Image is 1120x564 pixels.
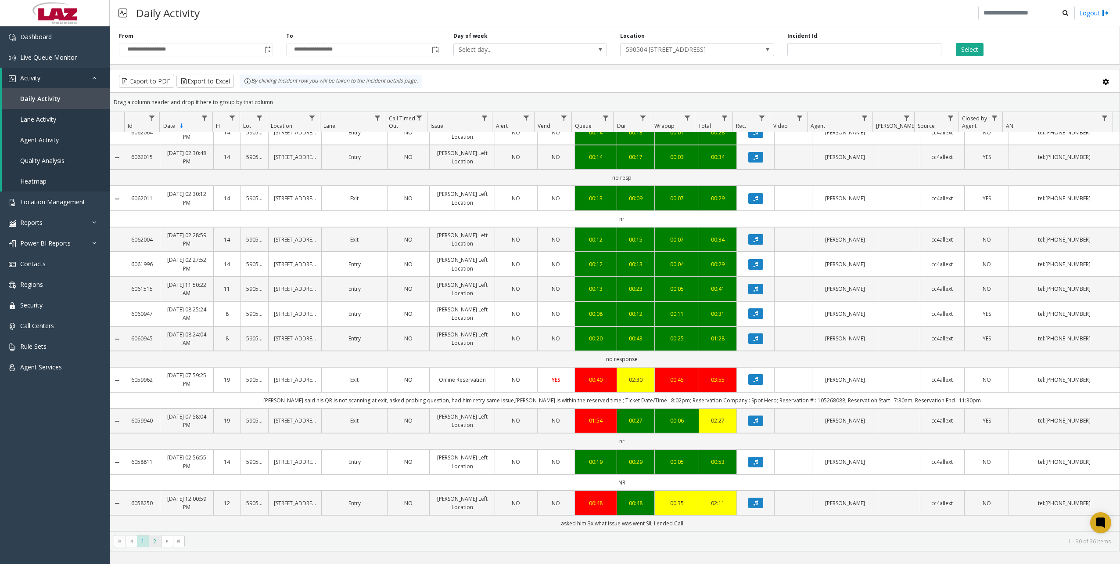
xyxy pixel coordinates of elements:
[9,364,16,371] img: 'icon'
[926,285,959,293] a: cc4allext
[660,376,693,384] div: 00:45
[660,128,693,137] div: 00:01
[500,194,531,202] a: NO
[756,112,768,124] a: Rec. Filter Menu
[435,330,490,347] a: [PERSON_NAME] Left Location
[1099,112,1111,124] a: ANI Filter Menu
[622,285,649,293] a: 00:23
[818,376,872,384] a: [PERSON_NAME]
[660,235,693,244] a: 00:07
[2,171,110,192] a: Heatmap
[660,310,693,318] a: 00:11
[219,285,236,293] a: 11
[543,128,570,137] a: NO
[274,153,316,161] a: [STREET_ADDRESS]
[1014,194,1114,202] a: tel:[PHONE_NUMBER]
[660,194,693,202] div: 00:07
[2,68,110,88] a: Activity
[704,285,731,293] a: 00:41
[983,260,991,268] span: NO
[660,260,693,268] a: 00:04
[393,310,424,318] a: NO
[119,32,133,40] label: From
[478,112,490,124] a: Issue Filter Menu
[9,75,16,82] img: 'icon'
[274,334,316,343] a: [STREET_ADDRESS]
[704,128,731,137] a: 00:28
[500,235,531,244] a: NO
[580,310,611,318] a: 00:08
[306,112,318,124] a: Location Filter Menu
[393,194,424,202] a: NO
[20,136,59,144] span: Agent Activity
[20,198,85,206] span: Location Management
[165,305,208,322] a: [DATE] 08:25:24 AM
[704,376,731,384] div: 03:55
[165,190,208,206] a: [DATE] 02:30:12 PM
[543,194,570,202] a: NO
[580,376,611,384] a: 00:40
[859,112,871,124] a: Agent Filter Menu
[9,220,16,227] img: 'icon'
[246,128,263,137] a: 590504
[327,128,382,137] a: Entry
[983,310,991,318] span: YES
[435,305,490,322] a: [PERSON_NAME] Left Location
[393,260,424,268] a: NO
[580,153,611,161] div: 00:14
[129,260,154,268] a: 6061996
[244,78,251,85] img: infoIcon.svg
[704,334,731,343] a: 01:28
[580,285,611,293] div: 00:13
[263,43,273,56] span: Toggle popup
[129,128,154,137] a: 6062064
[435,124,490,141] a: [PERSON_NAME] Left Location
[1014,260,1114,268] a: tel:[PHONE_NUMBER]
[2,109,110,130] a: Lane Activity
[9,323,16,330] img: 'icon'
[704,153,731,161] a: 00:34
[393,376,424,384] a: NO
[622,153,649,161] a: 00:17
[327,260,382,268] a: Entry
[552,335,560,342] span: NO
[543,153,570,161] a: NO
[129,416,154,425] a: 6059940
[20,342,47,351] span: Rule Sets
[793,112,805,124] a: Video Filter Menu
[20,115,56,123] span: Lane Activity
[20,239,71,247] span: Power BI Reports
[704,260,731,268] a: 00:29
[110,154,124,161] a: Collapse Details
[622,235,649,244] div: 00:15
[2,130,110,150] a: Agent Activity
[9,343,16,351] img: 'icon'
[580,128,611,137] a: 00:14
[9,261,16,268] img: 'icon'
[2,88,110,109] a: Daily Activity
[901,112,912,124] a: Parker Filter Menu
[660,153,693,161] a: 00:03
[970,194,1003,202] a: YES
[165,124,208,141] a: [DATE] 02:46:22 PM
[435,190,490,206] a: [PERSON_NAME] Left Location
[704,310,731,318] a: 00:31
[970,235,1003,244] a: NO
[435,376,490,384] a: Online Reservation
[500,153,531,161] a: NO
[219,310,236,318] a: 8
[956,43,984,56] button: Select
[926,376,959,384] a: cc4allext
[274,310,316,318] a: [STREET_ADDRESS]
[274,260,316,268] a: [STREET_ADDRESS]
[818,128,872,137] a: [PERSON_NAME]
[165,412,208,429] a: [DATE] 07:58:04 PM
[20,322,54,330] span: Call Centers
[622,376,649,384] a: 02:30
[637,112,649,124] a: Dur Filter Menu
